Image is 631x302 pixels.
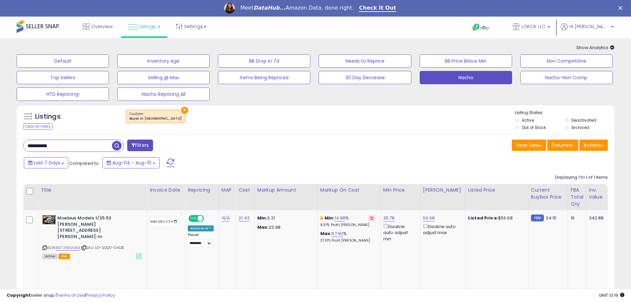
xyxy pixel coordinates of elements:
[188,233,214,248] div: Preset:
[7,292,31,298] strong: Copyright
[555,174,608,181] div: Displaying 1 to 1 of 1 items
[552,142,572,149] span: Columns
[224,3,235,14] img: Profile image for Georgie
[531,214,544,221] small: FBM
[383,187,417,194] div: Min Price
[42,254,58,259] span: All listings currently available for purchase on Amazon
[520,71,613,84] button: Nacho-Non Comp.
[423,215,435,221] a: 56.68
[171,17,211,36] a: Settings
[257,187,315,194] div: Markup Amount
[468,215,498,221] b: Listed Price:
[57,292,85,298] a: Terms of Use
[319,54,411,68] button: Needs to Reprice
[571,187,583,208] div: FBA Total Qty
[320,230,332,237] b: Max:
[238,215,249,221] a: 21.43
[547,140,578,151] button: Columns
[571,117,596,123] label: Deactivated
[472,23,480,31] i: Get Help
[57,215,138,241] b: Moebius Models 1/25 52 [PERSON_NAME] [STREET_ADDRESS][PERSON_NAME]-in
[17,71,109,84] button: Top Sellers
[189,216,197,221] span: ON
[253,5,286,11] i: DataHub...
[257,215,267,221] strong: Min:
[320,231,375,243] div: %
[467,18,502,38] a: Help
[222,215,230,221] a: N/A
[203,216,214,221] span: OFF
[359,5,396,12] a: Check It Out
[35,112,61,121] h5: Listings
[521,23,546,30] span: LOKOK LLC
[515,110,614,116] p: Listing States:
[571,125,589,130] label: Archived
[423,223,460,236] div: Disable auto adjust max
[319,71,411,84] button: 30 Day Decrease
[508,17,555,38] a: LOKOK LLC
[576,44,614,51] span: Show Analytics
[317,184,380,210] th: The percentage added to the cost of goods (COGS) that forms the calculator for Min & Max prices.
[150,187,182,194] div: Invoice Date
[188,187,216,194] div: Repricing
[589,187,606,201] div: Inv. value
[325,215,335,221] b: Min:
[257,215,312,221] p: 3.21
[102,157,160,168] button: Aug-04 - Aug-10
[599,292,624,298] span: 2025-08-18 13:19 GMT
[332,230,343,237] a: 97.90
[420,54,512,68] button: BB Price Below Min
[42,215,56,224] img: 51lFj6ywyXL._SL40_.jpg
[23,123,53,130] div: Clear All Filters
[579,140,608,151] button: Actions
[561,23,614,38] a: Hi [PERSON_NAME]
[522,125,546,130] label: Out of Stock
[218,71,310,84] button: Items Being Repriced
[188,225,214,231] div: Amazon AI *
[78,17,118,36] a: Overview
[320,215,375,227] div: %
[34,159,60,166] span: Last 7 Days
[569,23,609,30] span: Hi [PERSON_NAME]
[130,116,182,121] div: Buyer in [GEOGRAPHIC_DATA]
[117,71,210,84] button: Selling @ Max
[117,88,210,101] button: Nacho Repricing All
[222,187,233,194] div: MAP
[468,215,523,221] div: $56.68
[618,6,625,10] div: Close
[423,187,462,194] div: [PERSON_NAME]
[383,223,415,242] div: Disable auto adjust min
[91,23,113,30] span: Overview
[257,224,269,230] strong: Max:
[383,215,395,221] a: 35.78
[59,254,70,259] span: FBA
[320,223,375,227] p: 8.97% Profit [PERSON_NAME]
[69,160,100,166] span: Compared to:
[420,71,512,84] button: Nacho
[335,215,345,221] a: 14.98
[117,54,210,68] button: Inventory Age
[238,187,252,194] div: Cost
[112,159,151,166] span: Aug-04 - Aug-10
[468,187,525,194] div: Listed Price
[512,140,546,151] button: Save View
[181,107,188,114] button: ×
[589,215,604,221] div: 342.88
[7,292,115,299] div: seller snap | |
[240,5,354,11] div: Meet Amazon Data, done right.
[123,17,165,36] a: Listings
[257,224,312,230] p: 20.98
[17,54,109,68] button: Default
[81,245,124,250] span: | SKU: LO-SOQV-0AOB
[571,215,581,221] div: 16
[218,54,310,68] button: BB Drop in 7d
[138,23,156,30] span: Listings
[41,187,144,194] div: Title
[522,117,534,123] label: Active
[520,54,613,68] button: Non Competitive
[320,238,375,243] p: 37.01% Profit [PERSON_NAME]
[127,140,153,151] button: Filters
[24,157,68,168] button: Last 7 Days
[320,187,378,194] div: Markup on Cost
[546,215,556,221] span: 34.15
